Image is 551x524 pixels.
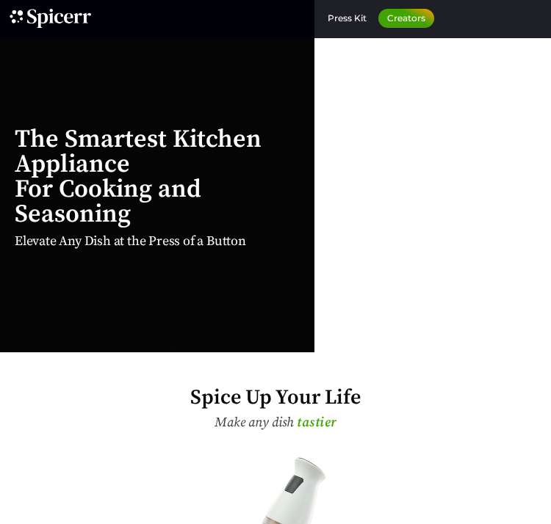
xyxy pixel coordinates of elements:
[319,7,375,29] a: Press Kit
[328,12,367,24] span: Press Kit
[215,414,294,431] span: Make any dish
[387,14,425,23] span: Creators
[15,127,300,227] h1: The Smartest Kitchen Appliance For Cooking and Seasoning
[378,9,434,28] a: Creators
[15,233,246,250] h2: Elevate Any Dish at the Press of a Button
